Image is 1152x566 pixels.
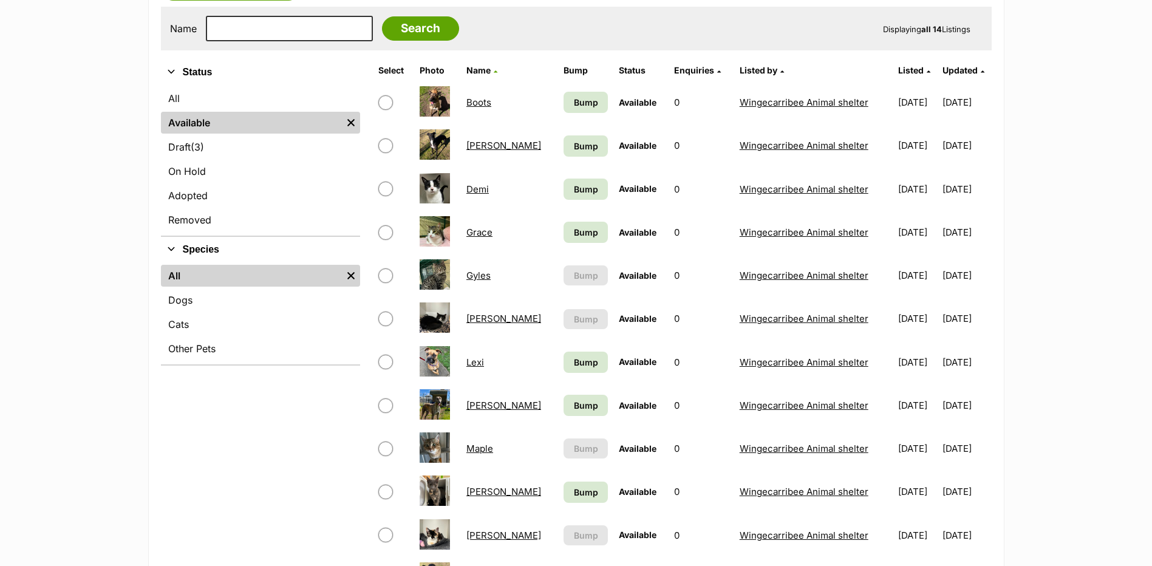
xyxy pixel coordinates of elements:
a: Removed [161,209,360,231]
td: 0 [669,514,734,556]
a: Maple [466,443,493,454]
a: Updated [942,65,984,75]
span: Available [619,356,656,367]
span: Available [619,400,656,411]
a: Bump [564,92,608,113]
td: 0 [669,81,734,123]
td: [DATE] [893,168,941,210]
td: [DATE] [942,514,990,556]
span: Bump [574,486,598,499]
td: [DATE] [893,298,941,339]
a: Bump [564,179,608,200]
a: [PERSON_NAME] [466,140,541,151]
a: Wingecarribee Animal shelter [740,97,868,108]
a: Wingecarribee Animal shelter [740,140,868,151]
span: Displaying Listings [883,24,970,34]
td: [DATE] [893,428,941,469]
a: [PERSON_NAME] [466,486,541,497]
a: Bump [564,352,608,373]
span: Bump [574,313,598,326]
a: Wingecarribee Animal shelter [740,486,868,497]
a: Wingecarribee Animal shelter [740,530,868,541]
td: [DATE] [942,471,990,513]
td: [DATE] [893,211,941,253]
td: [DATE] [942,384,990,426]
a: Listed [898,65,930,75]
button: Species [161,242,360,257]
label: Name [170,23,197,34]
td: [DATE] [893,471,941,513]
a: Wingecarribee Animal shelter [740,443,868,454]
span: Bump [574,96,598,109]
td: [DATE] [942,254,990,296]
span: translation missing: en.admin.listings.index.attributes.enquiries [674,65,714,75]
a: Enquiries [674,65,721,75]
span: Bump [574,183,598,196]
button: Bump [564,265,608,285]
td: [DATE] [942,298,990,339]
th: Bump [559,61,613,80]
td: [DATE] [942,211,990,253]
span: Available [619,443,656,454]
td: 0 [669,384,734,426]
span: Available [619,270,656,281]
a: Name [466,65,497,75]
span: Available [619,97,656,107]
td: [DATE] [942,341,990,383]
td: [DATE] [942,168,990,210]
a: Wingecarribee Animal shelter [740,183,868,195]
td: 0 [669,124,734,166]
a: Wingecarribee Animal shelter [740,356,868,368]
a: [PERSON_NAME] [466,530,541,541]
span: Available [619,140,656,151]
a: Remove filter [342,112,360,134]
a: Wingecarribee Animal shelter [740,270,868,281]
a: Dogs [161,289,360,311]
td: [DATE] [893,341,941,383]
td: [DATE] [893,81,941,123]
a: All [161,87,360,109]
a: Listed by [740,65,784,75]
span: (3) [191,140,204,154]
span: Bump [574,399,598,412]
span: Listed [898,65,924,75]
span: Available [619,227,656,237]
button: Bump [564,309,608,329]
td: 0 [669,168,734,210]
td: 0 [669,471,734,513]
a: Boots [466,97,491,108]
td: 0 [669,254,734,296]
td: [DATE] [942,428,990,469]
strong: all 14 [921,24,942,34]
span: Available [619,183,656,194]
span: Name [466,65,491,75]
a: Demi [466,183,489,195]
td: [DATE] [893,384,941,426]
td: 0 [669,298,734,339]
a: [PERSON_NAME] [466,313,541,324]
td: [DATE] [893,254,941,296]
span: Bump [574,140,598,152]
th: Select [373,61,414,80]
a: On Hold [161,160,360,182]
a: Bump [564,135,608,157]
a: Bump [564,395,608,416]
a: Remove filter [342,265,360,287]
th: Status [614,61,668,80]
span: Bump [574,269,598,282]
span: Bump [574,529,598,542]
a: Grace [466,227,492,238]
td: [DATE] [942,124,990,166]
a: Gyles [466,270,491,281]
a: All [161,265,342,287]
span: Updated [942,65,978,75]
a: Adopted [161,185,360,206]
a: [PERSON_NAME] [466,400,541,411]
span: Available [619,486,656,497]
th: Photo [415,61,460,80]
a: Bump [564,482,608,503]
a: Wingecarribee Animal shelter [740,313,868,324]
span: Bump [574,356,598,369]
a: Lexi [466,356,484,368]
a: Wingecarribee Animal shelter [740,400,868,411]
